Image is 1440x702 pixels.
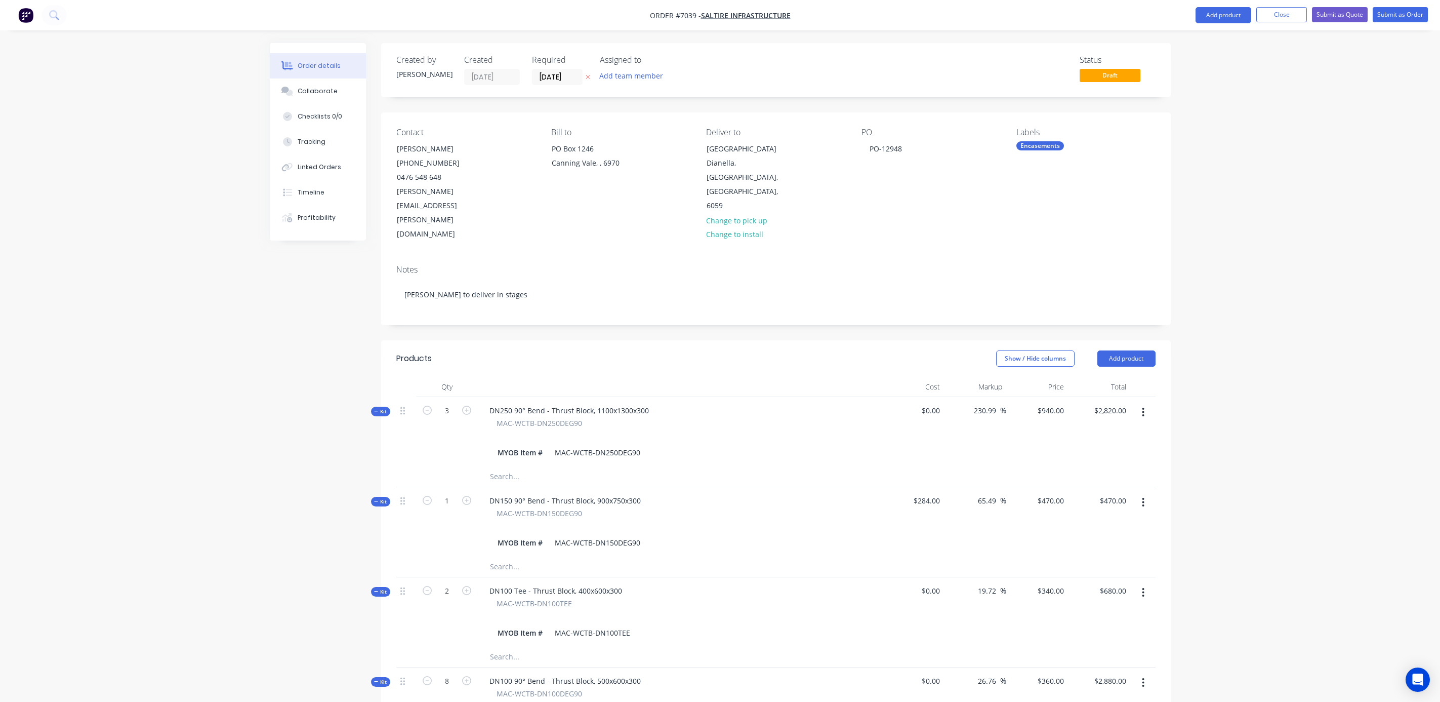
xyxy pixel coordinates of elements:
div: Created [464,55,520,65]
span: $0.00 [886,676,940,686]
button: Add product [1097,350,1156,367]
button: Order details [270,53,366,79]
div: Cost [882,377,944,397]
button: Add team member [594,69,668,83]
button: Tracking [270,129,366,154]
div: DN100 90° Bend - Thrust Block, 500x600x300 [481,674,649,688]
input: Search... [489,466,692,487]
div: [PERSON_NAME] [396,69,452,80]
a: Saltire Infrastructure [701,11,791,20]
div: MAC-WCTB-DN100TEE [551,626,634,640]
button: Kit [371,677,390,687]
button: Submit as Order [1373,7,1428,22]
span: $284.00 [886,495,940,506]
span: Kit [374,498,387,505]
div: Bill to [551,128,690,137]
span: % [1000,585,1006,597]
div: [PHONE_NUMBER] [397,156,481,170]
div: Assigned to [600,55,701,65]
div: [PERSON_NAME][EMAIL_ADDRESS][PERSON_NAME][DOMAIN_NAME] [397,184,481,241]
span: % [1000,495,1006,506]
span: Kit [374,678,387,686]
span: Order #7039 - [650,11,701,20]
div: [PERSON_NAME] to deliver in stages [396,279,1156,310]
img: Factory [18,8,33,23]
div: Deliver to [706,128,845,137]
button: Checklists 0/0 [270,104,366,129]
div: Linked Orders [298,163,341,172]
div: Timeline [298,188,324,197]
div: Checklists 0/0 [298,112,342,121]
button: Add product [1196,7,1251,23]
div: MYOB Item # [493,445,547,460]
span: MAC-WCTB-DN150DEG90 [497,508,582,519]
div: PO-12948 [861,141,910,156]
div: Total [1068,377,1130,397]
div: Labels [1016,128,1155,137]
div: [GEOGRAPHIC_DATA] [707,142,791,156]
div: DN250 90° Bend - Thrust Block, 1100x1300x300 [481,403,657,418]
span: MAC-WCTB-DN250DEG90 [497,418,582,428]
div: [PERSON_NAME][PHONE_NUMBER]0476 548 648[PERSON_NAME][EMAIL_ADDRESS][PERSON_NAME][DOMAIN_NAME] [388,141,489,242]
span: MAC-WCTB-DN100TEE [497,598,572,609]
div: Markup [944,377,1006,397]
input: Search... [489,647,692,667]
div: Open Intercom Messenger [1406,668,1430,692]
button: Submit as Quote [1312,7,1368,22]
div: Dianella, [GEOGRAPHIC_DATA], [GEOGRAPHIC_DATA], 6059 [707,156,791,213]
button: Profitability [270,205,366,230]
div: DN150 90° Bend - Thrust Block, 900x750x300 [481,493,649,508]
span: % [1000,405,1006,416]
div: Created by [396,55,452,65]
button: Collaborate [270,79,366,104]
div: [PERSON_NAME] [397,142,481,156]
button: Kit [371,497,390,506]
div: MYOB Item # [493,626,547,640]
div: Order details [298,61,341,70]
div: Qty [417,377,477,397]
div: PO Box 1246 [552,142,636,156]
div: Tracking [298,137,325,146]
div: Status [1080,55,1156,65]
button: Add team member [600,69,669,83]
div: Canning Vale, , 6970 [552,156,636,170]
div: MAC-WCTB-DN250DEG90 [551,445,644,460]
span: $0.00 [886,586,940,596]
div: DN100 Tee - Thrust Block, 400x600x300 [481,583,630,598]
span: MAC-WCTB-DN100DEG90 [497,688,582,699]
div: Required [532,55,588,65]
div: Encasements [1016,141,1064,150]
button: Kit [371,587,390,597]
div: Price [1006,377,1068,397]
div: Notes [396,265,1156,275]
div: Contact [396,128,535,137]
div: Profitability [298,213,336,222]
div: MYOB Item # [493,535,547,550]
div: Products [396,353,432,365]
div: [GEOGRAPHIC_DATA]Dianella, [GEOGRAPHIC_DATA], [GEOGRAPHIC_DATA], 6059 [698,141,799,213]
span: Kit [374,588,387,596]
div: PO Box 1246Canning Vale, , 6970 [543,141,644,174]
button: Timeline [270,180,366,205]
div: MAC-WCTB-DN150DEG90 [551,535,644,550]
button: Kit [371,407,390,416]
span: % [1000,675,1006,687]
input: Search... [489,557,692,577]
div: 0476 548 648 [397,170,481,184]
span: Draft [1080,69,1140,82]
button: Close [1256,7,1307,22]
button: Linked Orders [270,154,366,180]
span: Kit [374,408,387,415]
button: Change to install [701,227,768,241]
span: $0.00 [886,405,940,416]
div: PO [861,128,1000,137]
button: Show / Hide columns [996,350,1075,367]
div: Collaborate [298,87,338,96]
button: Change to pick up [701,213,772,227]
